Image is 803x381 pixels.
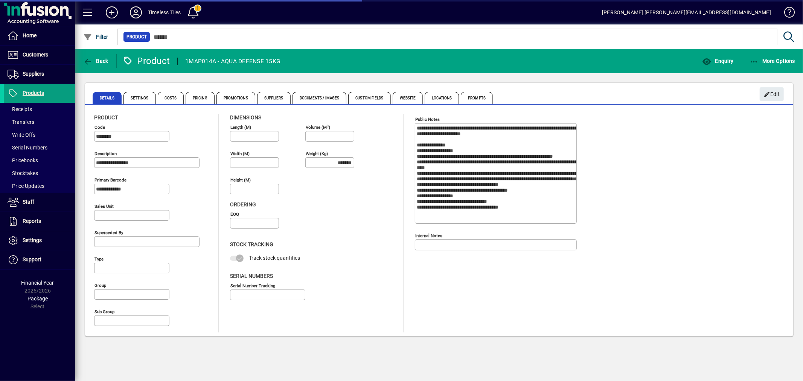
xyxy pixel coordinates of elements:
button: Back [81,54,110,68]
span: Edit [764,88,780,101]
sup: 3 [327,124,329,128]
span: Custom Fields [348,92,390,104]
span: Settings [23,237,42,243]
mat-label: Sales unit [94,204,114,209]
span: Ordering [230,201,256,207]
span: Receipts [8,106,32,112]
div: Product [122,55,170,67]
mat-label: Description [94,151,117,156]
mat-label: Height (m) [230,177,251,183]
span: Transfers [8,119,34,125]
span: Customers [23,52,48,58]
div: Timeless Tiles [148,6,181,18]
a: Pricebooks [4,154,75,167]
span: Website [393,92,423,104]
span: Serial Numbers [8,145,47,151]
span: Details [93,92,122,104]
span: Settings [123,92,156,104]
mat-label: Public Notes [415,117,440,122]
span: Price Updates [8,183,44,189]
mat-label: Superseded by [94,230,123,235]
span: Suppliers [257,92,291,104]
span: Reports [23,218,41,224]
span: Dimensions [230,114,261,120]
a: Knowledge Base [779,2,794,26]
a: Write Offs [4,128,75,141]
button: Filter [81,30,110,44]
app-page-header-button: Back [75,54,117,68]
span: Documents / Images [293,92,347,104]
span: Product [94,114,118,120]
mat-label: Length (m) [230,125,251,130]
a: Suppliers [4,65,75,84]
button: Add [100,6,124,19]
button: Enquiry [700,54,735,68]
span: Suppliers [23,71,44,77]
button: Edit [760,87,784,101]
span: Write Offs [8,132,35,138]
a: Transfers [4,116,75,128]
span: Prompts [461,92,493,104]
a: Support [4,250,75,269]
span: Serial Numbers [230,273,273,279]
span: Financial Year [21,280,54,286]
span: Track stock quantities [249,255,300,261]
span: Costs [158,92,184,104]
span: Locations [425,92,459,104]
a: Home [4,26,75,45]
span: Stock Tracking [230,241,273,247]
mat-label: Group [94,283,106,288]
a: Receipts [4,103,75,116]
span: Staff [23,199,34,205]
mat-label: Weight (Kg) [306,151,328,156]
mat-label: Code [94,125,105,130]
button: Profile [124,6,148,19]
a: Price Updates [4,180,75,192]
span: Promotions [216,92,255,104]
a: Customers [4,46,75,64]
div: 1MAP014A - AQUA DEFENSE 15KG [185,55,280,67]
mat-label: Type [94,256,104,262]
a: Serial Numbers [4,141,75,154]
span: Pricing [186,92,215,104]
mat-label: Sub group [94,309,114,314]
span: Products [23,90,44,96]
mat-label: Internal Notes [415,233,442,238]
mat-label: Primary barcode [94,177,126,183]
span: Package [27,296,48,302]
mat-label: Serial Number tracking [230,283,275,288]
mat-label: Volume (m ) [306,125,330,130]
button: More Options [748,54,797,68]
span: Filter [83,34,108,40]
mat-label: Width (m) [230,151,250,156]
a: Staff [4,193,75,212]
mat-label: EOQ [230,212,239,217]
div: [PERSON_NAME] [PERSON_NAME][EMAIL_ADDRESS][DOMAIN_NAME] [602,6,771,18]
a: Settings [4,231,75,250]
a: Stocktakes [4,167,75,180]
span: More Options [750,58,795,64]
span: Pricebooks [8,157,38,163]
a: Reports [4,212,75,231]
span: Stocktakes [8,170,38,176]
span: Product [126,33,147,41]
span: Support [23,256,41,262]
span: Back [83,58,108,64]
span: Home [23,32,37,38]
span: Enquiry [702,58,733,64]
